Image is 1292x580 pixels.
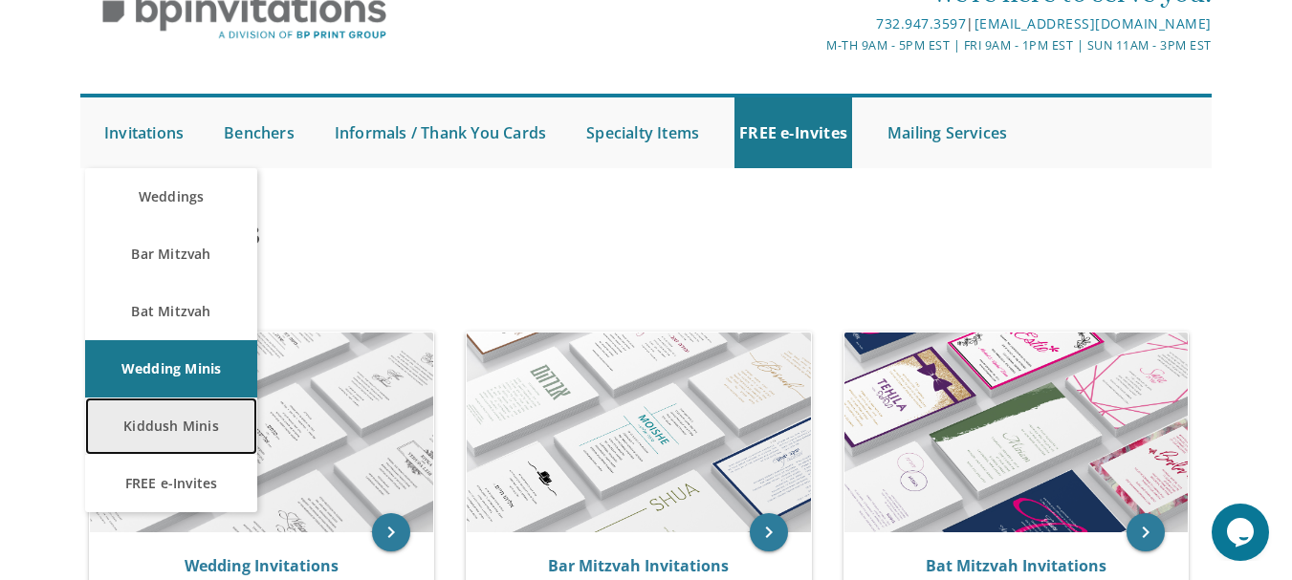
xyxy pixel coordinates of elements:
[85,168,257,226] a: Weddings
[458,35,1212,55] div: M-Th 9am - 5pm EST | Fri 9am - 1pm EST | Sun 11am - 3pm EST
[185,555,339,576] a: Wedding Invitations
[85,226,257,283] a: Bar Mitzvah
[1127,513,1165,551] a: keyboard_arrow_right
[458,12,1212,35] div: |
[876,14,966,32] a: 732.947.3597
[844,333,1188,533] img: Bat Mitzvah Invitations
[750,513,788,551] a: keyboard_arrow_right
[99,97,188,168] a: Invitations
[883,97,1012,168] a: Mailing Services
[85,397,257,455] a: Kiddush Minis
[219,97,299,168] a: Benchers
[330,97,551,168] a: Informals / Thank You Cards
[85,455,257,512] a: FREE e-Invites
[974,14,1212,32] a: [EMAIL_ADDRESS][DOMAIN_NAME]
[80,291,646,311] div: :
[85,283,257,340] a: Bat Mitzvah
[90,333,433,533] img: Wedding Invitations
[926,555,1106,576] a: Bat Mitzvah Invitations
[85,340,257,397] a: Wedding Minis
[1212,504,1273,561] iframe: chat widget
[467,333,810,533] img: Bar Mitzvah Invitations
[84,211,824,268] h1: Invitations
[372,513,410,551] a: keyboard_arrow_right
[734,97,852,168] a: FREE e-Invites
[548,555,729,576] a: Bar Mitzvah Invitations
[581,97,704,168] a: Specialty Items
